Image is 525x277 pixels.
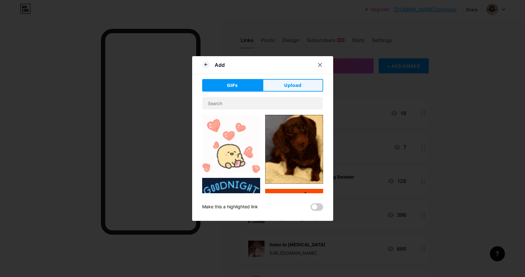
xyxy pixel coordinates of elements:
[202,115,260,173] img: Gihpy
[202,203,258,211] div: Make this a highlighted link
[215,61,225,69] div: Add
[263,79,323,92] button: Upload
[202,97,323,109] input: Search
[265,189,323,247] img: Gihpy
[284,82,301,89] span: Upload
[227,82,238,89] span: GIFs
[265,115,323,184] img: Gihpy
[202,79,263,92] button: GIFs
[202,178,260,236] img: Gihpy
